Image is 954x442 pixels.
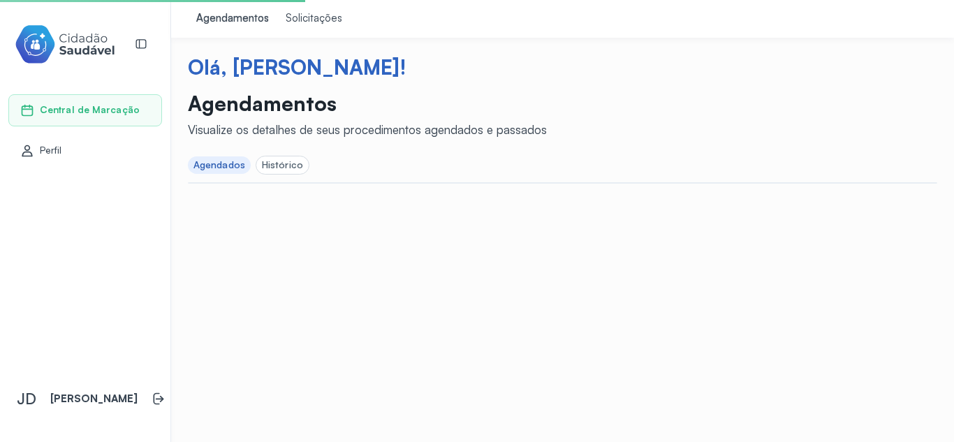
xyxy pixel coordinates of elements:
span: JD [17,390,36,408]
p: Agendamentos [188,91,547,116]
img: cidadao-saudavel-filled-logo.svg [15,22,115,66]
a: Central de Marcação [20,103,150,117]
span: Central de Marcação [40,104,140,116]
a: Perfil [20,144,150,158]
div: Olá, [PERSON_NAME]! [188,54,937,80]
div: Visualize os detalhes de seus procedimentos agendados e passados [188,122,547,137]
div: Agendamentos [196,12,269,26]
span: Perfil [40,145,62,156]
div: Solicitações [286,12,342,26]
p: [PERSON_NAME] [50,392,138,406]
div: Histórico [262,159,303,171]
div: Agendados [193,159,245,171]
